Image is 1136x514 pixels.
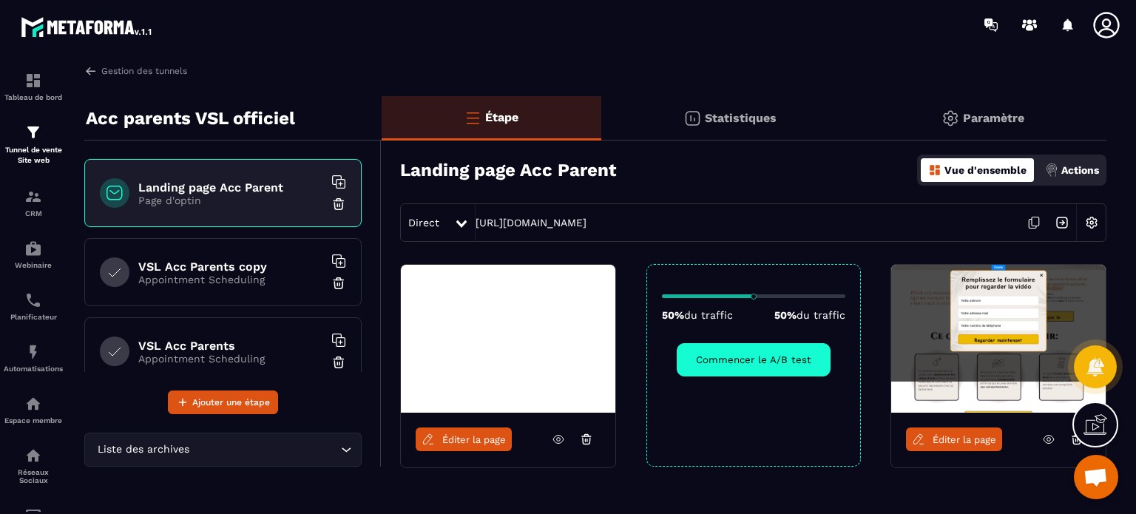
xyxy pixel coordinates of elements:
[677,343,831,376] button: Commencer le A/B test
[331,197,346,212] img: trash
[24,343,42,361] img: automations
[1061,164,1099,176] p: Actions
[138,180,323,195] h6: Landing page Acc Parent
[331,355,346,370] img: trash
[476,217,586,229] a: [URL][DOMAIN_NAME]
[138,274,323,285] p: Appointment Scheduling
[4,145,63,166] p: Tunnel de vente Site web
[1045,163,1058,177] img: actions.d6e523a2.png
[24,72,42,89] img: formation
[84,433,362,467] div: Search for option
[4,209,63,217] p: CRM
[4,436,63,496] a: social-networksocial-networkRéseaux Sociaux
[86,104,295,133] p: Acc parents VSL officiel
[1074,455,1118,499] div: Ouvrir le chat
[4,61,63,112] a: formationformationTableau de bord
[4,177,63,229] a: formationformationCRM
[4,112,63,177] a: formationformationTunnel de vente Site web
[400,160,616,180] h3: Landing page Acc Parent
[138,195,323,206] p: Page d'optin
[138,353,323,365] p: Appointment Scheduling
[21,13,154,40] img: logo
[797,309,845,321] span: du traffic
[24,447,42,464] img: social-network
[684,309,733,321] span: du traffic
[4,261,63,269] p: Webinaire
[705,111,777,125] p: Statistiques
[24,188,42,206] img: formation
[24,124,42,141] img: formation
[941,109,959,127] img: setting-gr.5f69749f.svg
[138,339,323,353] h6: VSL Acc Parents
[4,332,63,384] a: automationsautomationsAutomatisations
[4,313,63,321] p: Planificateur
[464,109,481,126] img: bars-o.4a397970.svg
[683,109,701,127] img: stats.20deebd0.svg
[138,260,323,274] h6: VSL Acc Parents copy
[485,110,518,124] p: Étape
[891,265,1106,413] img: image
[24,240,42,257] img: automations
[662,309,733,321] p: 50%
[963,111,1024,125] p: Paramètre
[1078,209,1106,237] img: setting-w.858f3a88.svg
[4,384,63,436] a: automationsautomationsEspace membre
[408,217,439,229] span: Direct
[168,390,278,414] button: Ajouter une étape
[1048,209,1076,237] img: arrow-next.bcc2205e.svg
[24,291,42,309] img: scheduler
[4,365,63,373] p: Automatisations
[192,395,270,410] span: Ajouter une étape
[192,442,337,458] input: Search for option
[84,64,98,78] img: arrow
[944,164,1027,176] p: Vue d'ensemble
[24,395,42,413] img: automations
[928,163,941,177] img: dashboard-orange.40269519.svg
[4,93,63,101] p: Tableau de bord
[94,442,192,458] span: Liste des archives
[331,276,346,291] img: trash
[401,265,615,413] img: image
[906,427,1002,451] a: Éditer la page
[933,434,996,445] span: Éditer la page
[774,309,845,321] p: 50%
[442,434,506,445] span: Éditer la page
[416,427,512,451] a: Éditer la page
[84,64,187,78] a: Gestion des tunnels
[4,280,63,332] a: schedulerschedulerPlanificateur
[4,229,63,280] a: automationsautomationsWebinaire
[4,416,63,425] p: Espace membre
[4,468,63,484] p: Réseaux Sociaux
